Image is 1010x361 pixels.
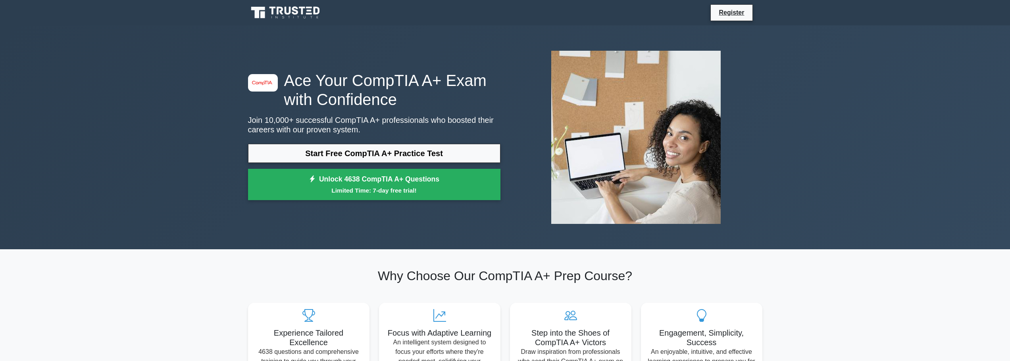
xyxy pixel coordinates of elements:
h5: Engagement, Simplicity, Success [647,328,756,347]
h5: Experience Tailored Excellence [254,328,363,347]
a: Start Free CompTIA A+ Practice Test [248,144,500,163]
a: Register [714,8,749,17]
h5: Step into the Shoes of CompTIA A+ Victors [516,328,625,347]
h5: Focus with Adaptive Learning [385,328,494,338]
h1: Ace Your CompTIA A+ Exam with Confidence [248,71,500,109]
p: Join 10,000+ successful CompTIA A+ professionals who boosted their careers with our proven system. [248,115,500,134]
a: Unlock 4638 CompTIA A+ QuestionsLimited Time: 7-day free trial! [248,169,500,201]
small: Limited Time: 7-day free trial! [258,186,491,195]
h2: Why Choose Our CompTIA A+ Prep Course? [248,268,762,283]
